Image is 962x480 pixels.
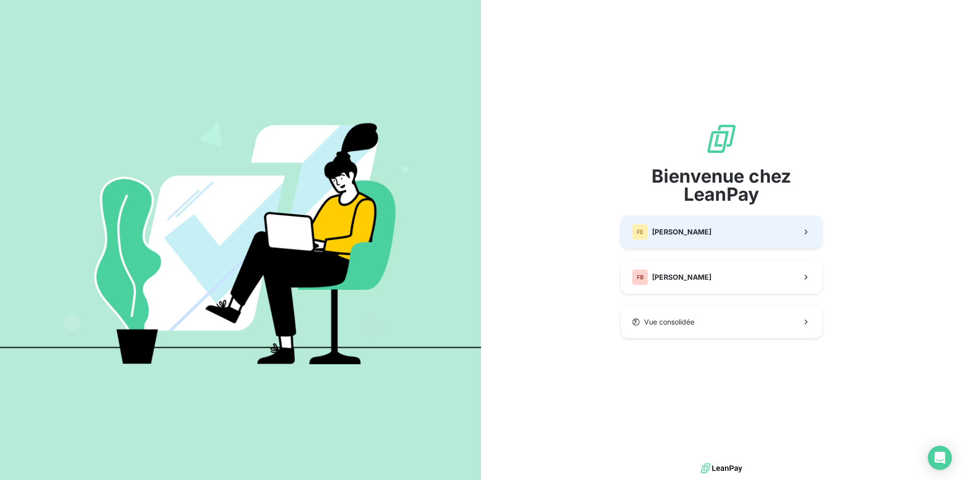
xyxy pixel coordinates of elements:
span: [PERSON_NAME] [652,227,711,237]
div: Open Intercom Messenger [928,446,952,470]
span: Vue consolidée [644,317,694,327]
span: Bienvenue chez LeanPay [621,167,822,203]
button: FB[PERSON_NAME] [621,261,822,294]
button: FE[PERSON_NAME] [621,215,822,249]
span: [PERSON_NAME] [652,272,711,282]
button: Vue consolidée [621,306,822,338]
img: logo [701,461,742,476]
img: logo sigle [705,123,738,155]
div: FE [632,224,648,240]
div: FB [632,269,648,285]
